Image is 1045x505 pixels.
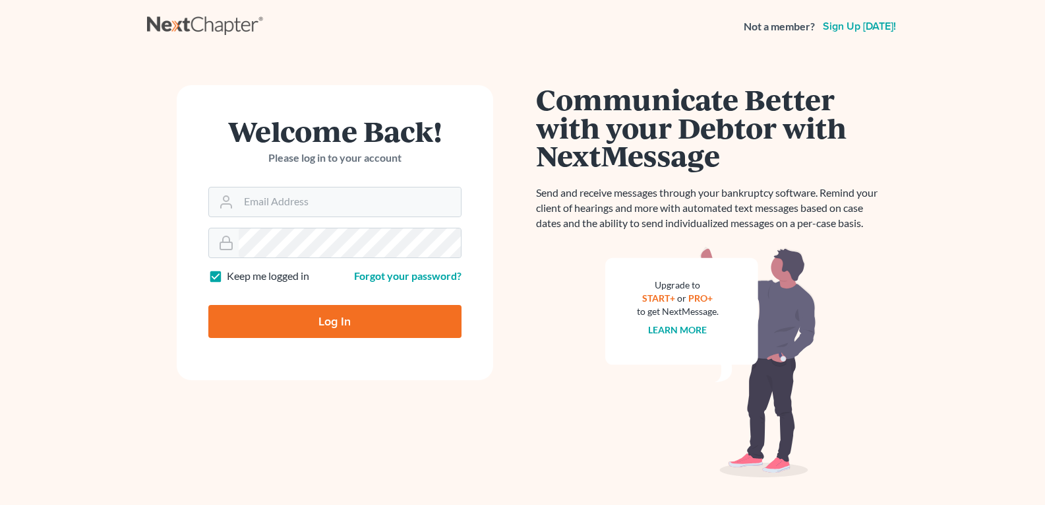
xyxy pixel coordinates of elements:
[208,305,462,338] input: Log In
[688,292,713,304] a: PRO+
[227,269,309,284] label: Keep me logged in
[642,292,675,304] a: START+
[354,269,462,282] a: Forgot your password?
[239,187,461,217] input: Email Address
[208,151,462,166] p: Please log in to your account
[605,247,816,478] img: nextmessage_bg-59042aed3d76b12b5cd301f8e5b87938c9018125f34e5fa2b7a6b67550977c72.svg
[637,279,719,292] div: Upgrade to
[637,305,719,318] div: to get NextMessage.
[744,19,815,34] strong: Not a member?
[536,85,885,170] h1: Communicate Better with your Debtor with NextMessage
[648,324,707,335] a: Learn more
[677,292,686,304] span: or
[536,185,885,231] p: Send and receive messages through your bankruptcy software. Remind your client of hearings and mo...
[208,117,462,145] h1: Welcome Back!
[820,21,899,32] a: Sign up [DATE]!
